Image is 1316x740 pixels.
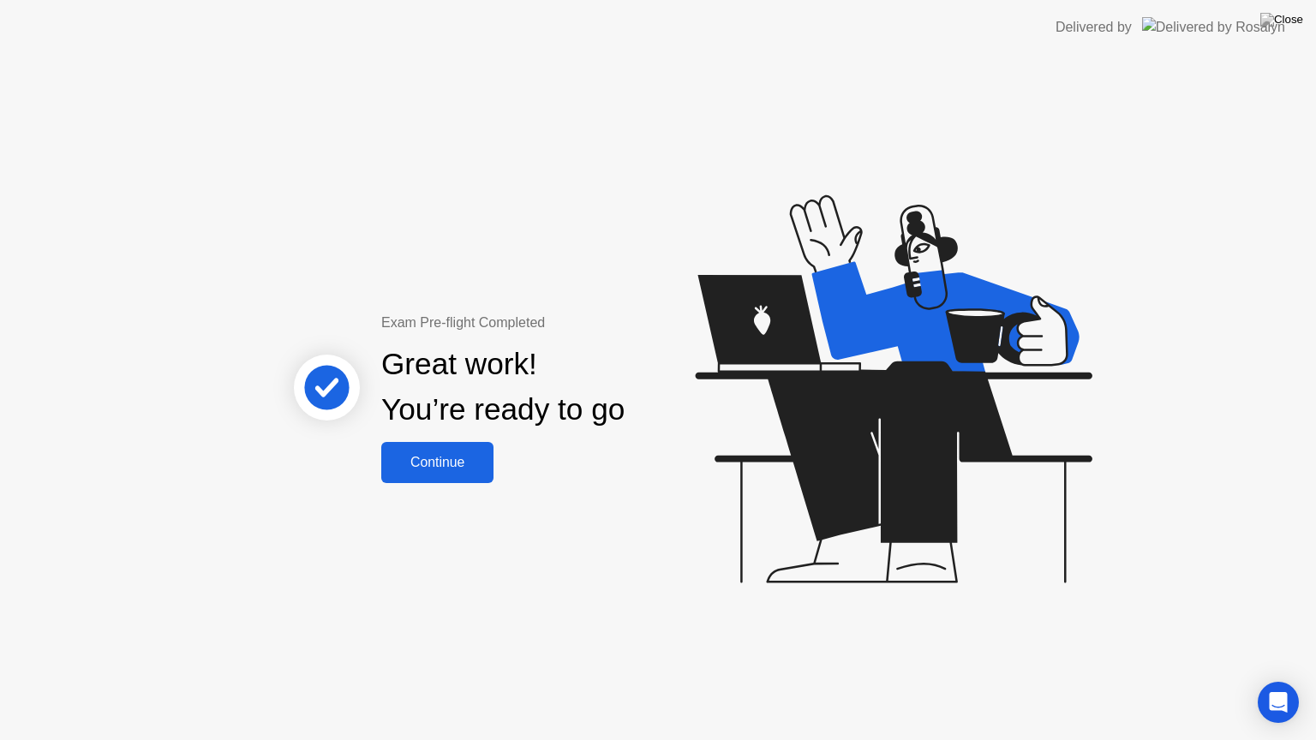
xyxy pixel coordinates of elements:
[1258,682,1299,723] div: Open Intercom Messenger
[1142,17,1285,37] img: Delivered by Rosalyn
[1056,17,1132,38] div: Delivered by
[381,313,735,333] div: Exam Pre-flight Completed
[381,442,493,483] button: Continue
[1260,13,1303,27] img: Close
[386,455,488,470] div: Continue
[381,342,625,433] div: Great work! You’re ready to go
